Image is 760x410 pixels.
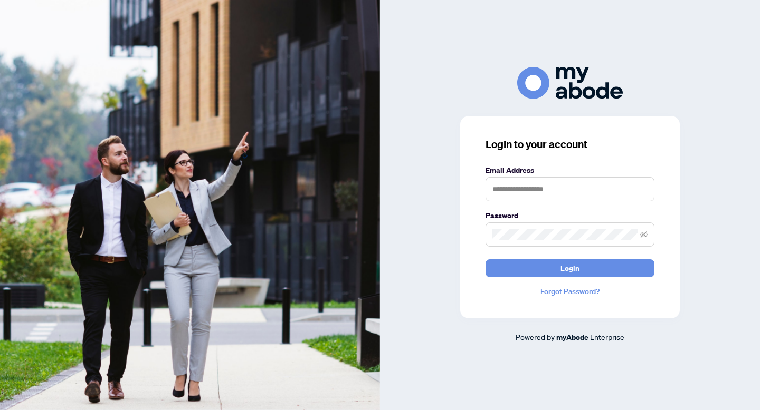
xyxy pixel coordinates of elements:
[516,332,555,341] span: Powered by
[486,137,654,152] h3: Login to your account
[560,260,579,277] span: Login
[486,259,654,277] button: Login
[486,164,654,176] label: Email Address
[486,286,654,297] a: Forgot Password?
[590,332,624,341] span: Enterprise
[517,67,623,99] img: ma-logo
[556,331,588,343] a: myAbode
[640,231,648,238] span: eye-invisible
[486,210,654,221] label: Password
